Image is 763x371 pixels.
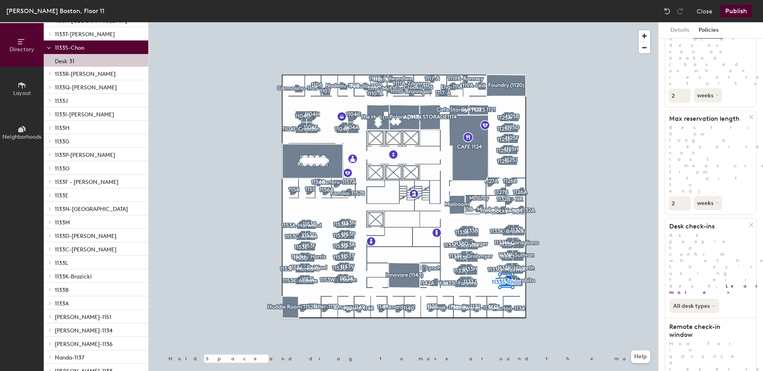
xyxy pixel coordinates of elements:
img: Redo [676,7,684,15]
span: Layout [13,90,31,97]
div: [PERSON_NAME] Boston, Floor 11 [6,6,105,16]
span: [PERSON_NAME]-1151 [55,314,111,321]
span: 1133P-[PERSON_NAME] [55,152,115,158]
p: Desk 31 [55,56,74,65]
span: 1133C-[PERSON_NAME] [55,246,116,253]
span: 1133R-[PERSON_NAME] [55,71,116,77]
h1: Max reservation length [665,115,749,123]
span: 1133A [55,300,69,307]
span: 1133J [55,98,68,104]
button: weeks [694,196,722,210]
span: 1133G [55,138,69,145]
span: Nanda-1137 [55,354,84,361]
button: Details [666,22,694,39]
span: 1133N-[GEOGRAPHIC_DATA] [55,206,128,213]
span: 1133K-Brazicki [55,273,92,280]
span: [PERSON_NAME]-1136 [55,341,112,348]
span: 1133T-[PERSON_NAME] [55,31,115,38]
span: 1133E [55,192,68,199]
span: 1133M [55,219,70,226]
span: 1133L [55,260,68,267]
span: 1153A-[GEOGRAPHIC_DATA] [55,17,127,24]
span: 1133H [55,125,70,131]
span: Neighborhoods [2,133,41,140]
h1: Remote check-in window [665,323,749,339]
button: Help [631,350,650,363]
span: 1133O [55,165,70,172]
button: Close [697,5,713,17]
span: 1133I-[PERSON_NAME] [55,111,114,118]
button: weeks [694,88,722,102]
button: Policies [694,22,723,39]
span: 1133S-Choo [55,44,84,51]
p: Restrict how far in advance hotel desks can be booked (based on when reservation starts). [665,10,756,87]
span: 1133Q-[PERSON_NAME] [55,84,117,91]
h1: Desk check-ins [665,222,749,230]
button: All desk types [669,299,719,313]
button: Publish [720,5,752,17]
span: 1133D-[PERSON_NAME] [55,233,116,240]
img: Undo [663,7,671,15]
span: 1133B [55,287,69,294]
p: Restrict how long a reservation can last (measured from start to end). [665,124,756,194]
span: 1133F - [PERSON_NAME] [55,179,118,185]
span: Directory [10,46,34,53]
span: [PERSON_NAME]-1134 [55,327,112,334]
